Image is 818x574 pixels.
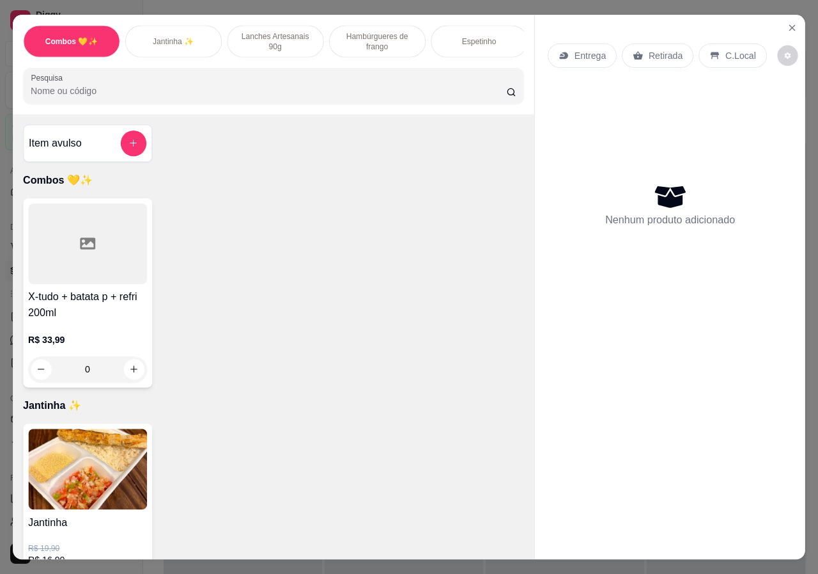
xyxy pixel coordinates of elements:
[575,49,606,61] p: Entrega
[29,136,82,151] h4: Item avulso
[23,398,524,413] p: Jantinha ✨
[45,36,98,46] p: Combos 💛✨
[605,212,735,228] p: Nenhum produto adicionado
[28,514,147,530] h4: Jantinha
[725,49,756,61] p: C.Local
[31,72,66,83] label: Pesquisa
[23,172,524,187] p: Combos 💛✨
[31,84,506,97] input: Pesquisa
[28,333,147,346] p: R$ 33,99
[120,131,146,156] button: add-separate-item
[28,289,147,320] h4: X-tudo + batata p + refri 200ml
[777,45,798,65] button: decrease-product-quantity
[28,543,147,554] p: R$ 19,90
[649,49,683,61] p: Retirada
[153,36,194,46] p: Jantinha ✨
[238,31,313,51] p: Lanches Artesanais 90g
[340,31,415,51] p: Hambúrgueres de frango
[28,429,147,509] img: product-image
[782,17,803,38] button: Close
[28,554,147,566] p: R$ 16,90
[462,36,497,46] p: Espetinho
